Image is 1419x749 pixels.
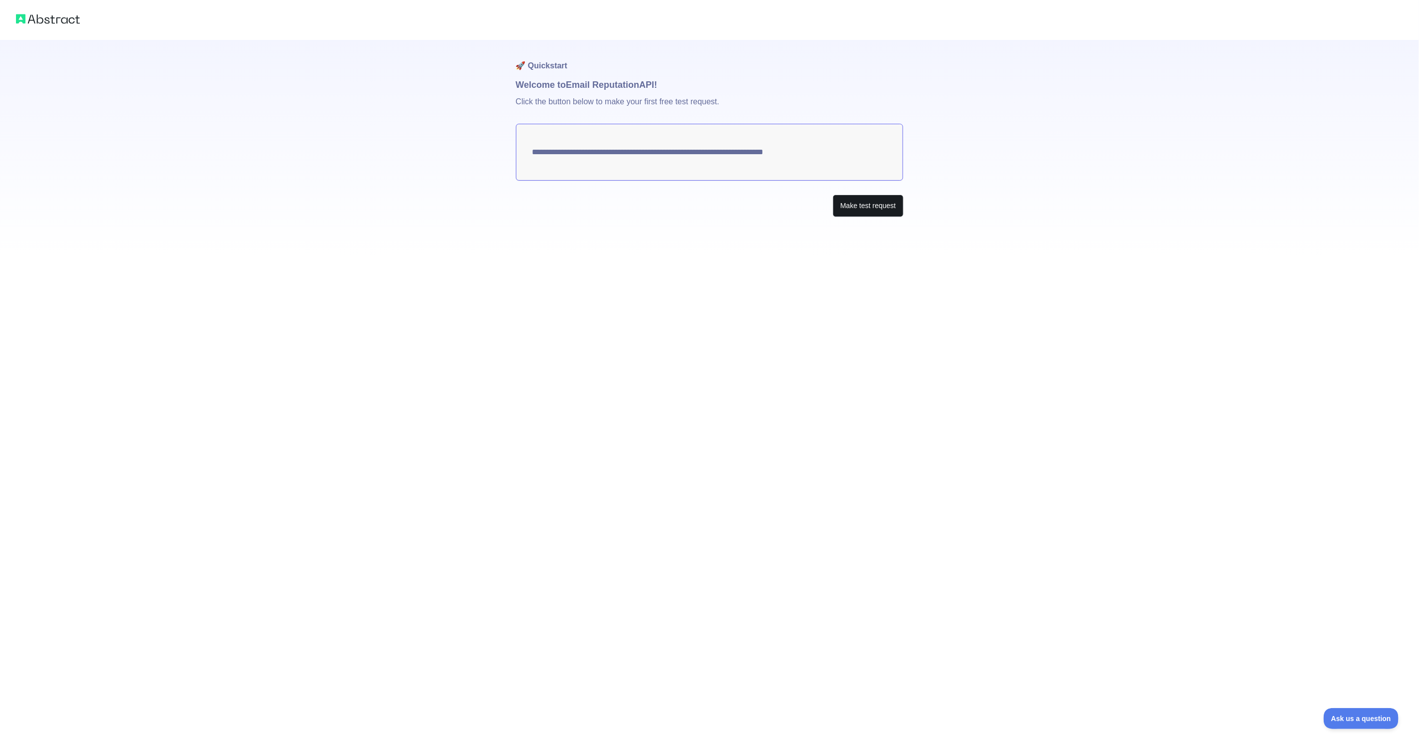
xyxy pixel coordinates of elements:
[516,40,904,78] h1: 🚀 Quickstart
[833,195,903,217] button: Make test request
[16,12,80,26] img: Abstract logo
[516,78,904,92] h1: Welcome to Email Reputation API!
[1324,708,1399,729] iframe: Toggle Customer Support
[516,92,904,124] p: Click the button below to make your first free test request.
